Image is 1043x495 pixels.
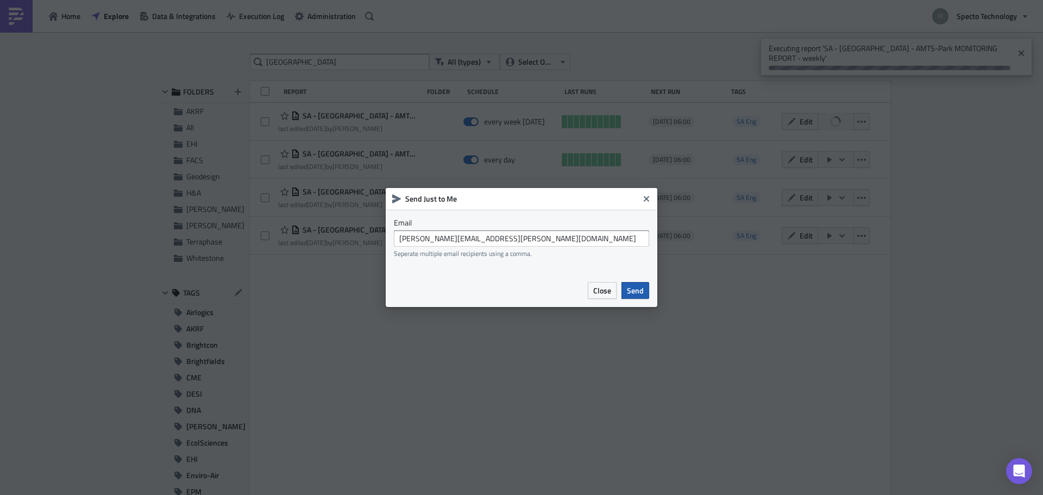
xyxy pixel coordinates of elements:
div: Open Intercom Messenger [1006,458,1032,484]
button: Close [638,191,655,207]
button: Send [621,282,649,299]
h6: Send Just to Me [405,194,639,204]
button: Close [588,282,617,299]
label: Email [394,218,649,228]
span: Send [627,285,644,296]
span: Close [593,285,611,296]
div: Seperate multiple email recipients using a comma. [394,249,649,258]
